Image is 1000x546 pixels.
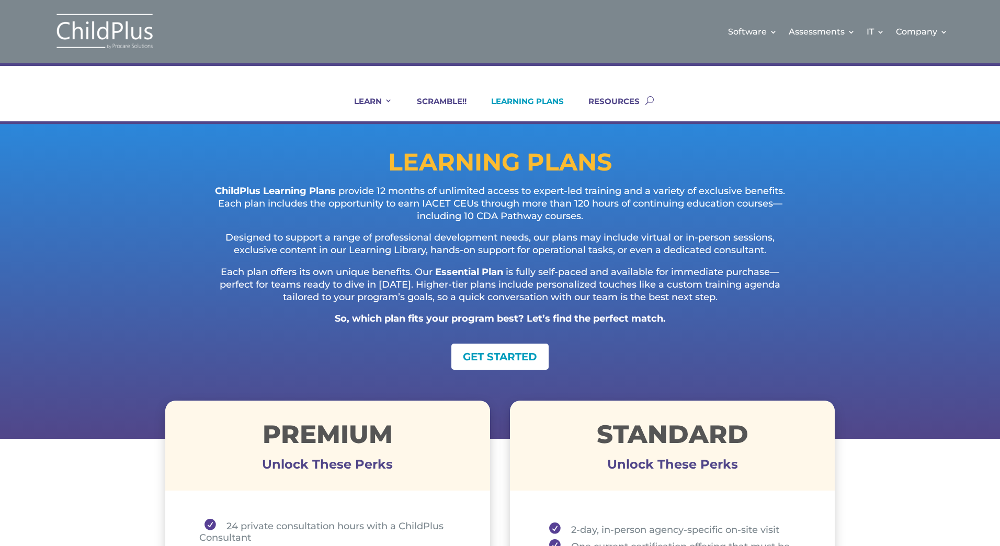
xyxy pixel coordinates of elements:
a: Company [896,10,948,53]
li: 2-day, in-person agency-specific on-site visit [544,519,809,539]
a: Software [728,10,777,53]
li: 24 private consultation hours with a ChildPlus Consultant [199,519,464,543]
a: IT [867,10,884,53]
h3: Unlock These Perks [165,464,490,470]
a: SCRAMBLE!! [404,96,467,121]
a: LEARN [341,96,392,121]
h1: Premium [165,422,490,452]
strong: ChildPlus Learning Plans [215,185,336,197]
p: provide 12 months of unlimited access to expert-led training and a variety of exclusive benefits.... [207,185,793,232]
h1: LEARNING PLANS [165,150,835,179]
p: Designed to support a range of professional development needs, our plans may include virtual or i... [207,232,793,266]
a: Assessments [789,10,855,53]
h3: Unlock These Perks [510,464,835,470]
a: LEARNING PLANS [478,96,564,121]
strong: Essential Plan [435,266,503,278]
a: GET STARTED [451,344,549,370]
strong: So, which plan fits your program best? Let’s find the perfect match. [335,313,666,324]
a: RESOURCES [575,96,640,121]
h1: STANDARD [510,422,835,452]
p: Each plan offers its own unique benefits. Our is fully self-paced and available for immediate pur... [207,266,793,313]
